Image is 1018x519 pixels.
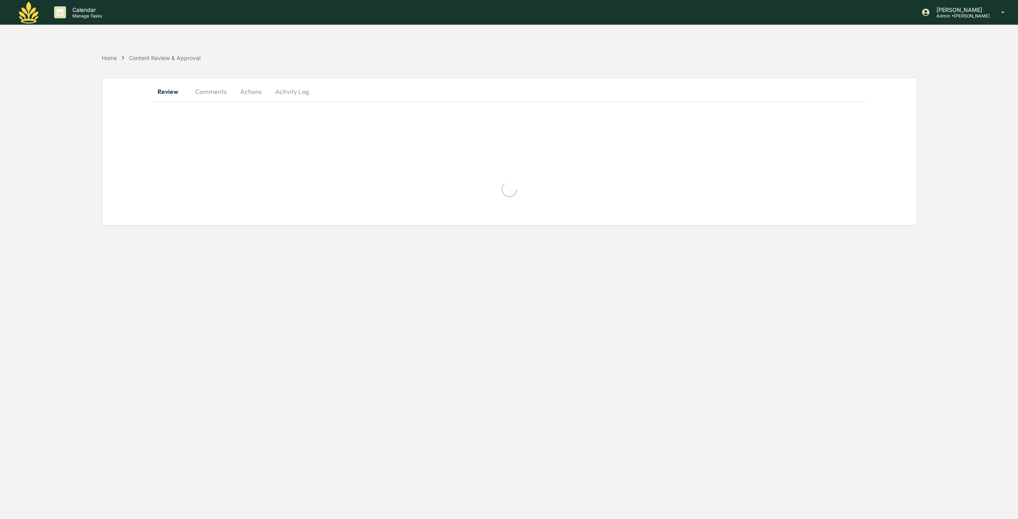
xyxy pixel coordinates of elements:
button: Activity Log [269,82,315,101]
button: Comments [189,82,233,101]
p: Admin • [PERSON_NAME] [930,13,990,19]
div: Content Review & Approval [129,54,200,61]
img: logo [19,2,38,23]
p: [PERSON_NAME] [930,6,990,13]
button: Review [153,82,189,101]
p: Manage Tasks [66,13,106,19]
p: Calendar [66,6,106,13]
div: secondary tabs example [153,82,866,101]
div: Home [102,54,117,61]
button: Actions [233,82,269,101]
